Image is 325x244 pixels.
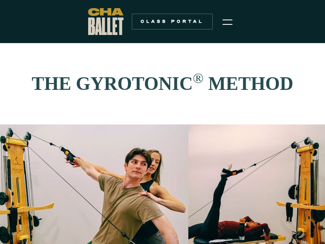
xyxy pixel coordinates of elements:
strong: THE GYROTONIC [32,73,193,94]
strong: METHOD [208,73,293,94]
sup: ® [193,70,204,86]
div: menu [218,11,237,32]
div: Class Portal [136,18,208,25]
a: home [88,8,123,35]
a: Class Portal [132,13,213,30]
